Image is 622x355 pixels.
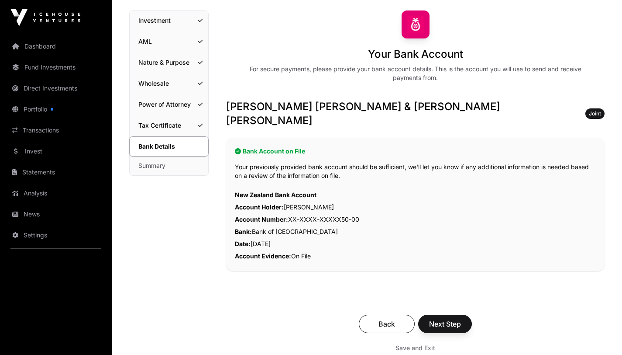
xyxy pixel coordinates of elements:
p: [DATE] [235,238,596,250]
a: AML [130,32,208,51]
a: Direct Investments [7,79,105,98]
p: [PERSON_NAME] [235,201,596,213]
span: Date: [235,240,251,247]
a: Investment [130,11,208,30]
a: Fund Investments [7,58,105,77]
img: Icehouse Ventures Logo [10,9,80,26]
span: Account Number: [235,216,288,223]
span: Back [370,319,404,329]
p: XX-XXXX-XXXXX50-00 [235,213,596,226]
span: Account Holder: [235,203,284,211]
button: Next Step [418,315,472,333]
h2: Bank Account on File [235,147,596,156]
a: Summary [130,156,208,175]
button: Back [359,315,415,333]
a: Invest [7,142,105,161]
a: Dashboard [7,37,105,56]
p: New Zealand Bank Account [235,189,596,201]
a: Wholesale [130,74,208,93]
p: Your previously provided bank account should be sufficient, we'll let you know if any additional ... [235,163,596,180]
a: Portfolio [7,100,105,119]
h3: [PERSON_NAME] [PERSON_NAME] & [PERSON_NAME] [PERSON_NAME] [226,100,605,128]
a: News [7,205,105,224]
p: Bank of [GEOGRAPHIC_DATA] [235,226,596,238]
a: Settings [7,226,105,245]
a: Analysis [7,184,105,203]
a: Transactions [7,121,105,140]
img: Sharesies [402,10,430,38]
span: Account Evidence: [235,252,291,260]
span: Save and Exit [395,344,435,352]
a: Bank Details [129,136,209,157]
span: Next Step [429,319,461,329]
a: Nature & Purpose [130,53,208,72]
p: On File [235,250,596,262]
h1: Your Bank Account [368,47,463,61]
span: Joint [589,110,601,117]
span: Bank: [235,228,252,235]
a: Tax Certificate [130,116,208,135]
div: For secure payments, please provide your bank account details. This is the account you will use t... [248,65,583,82]
iframe: Chat Widget [578,313,622,355]
a: Power of Attorney [130,95,208,114]
a: Statements [7,163,105,182]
